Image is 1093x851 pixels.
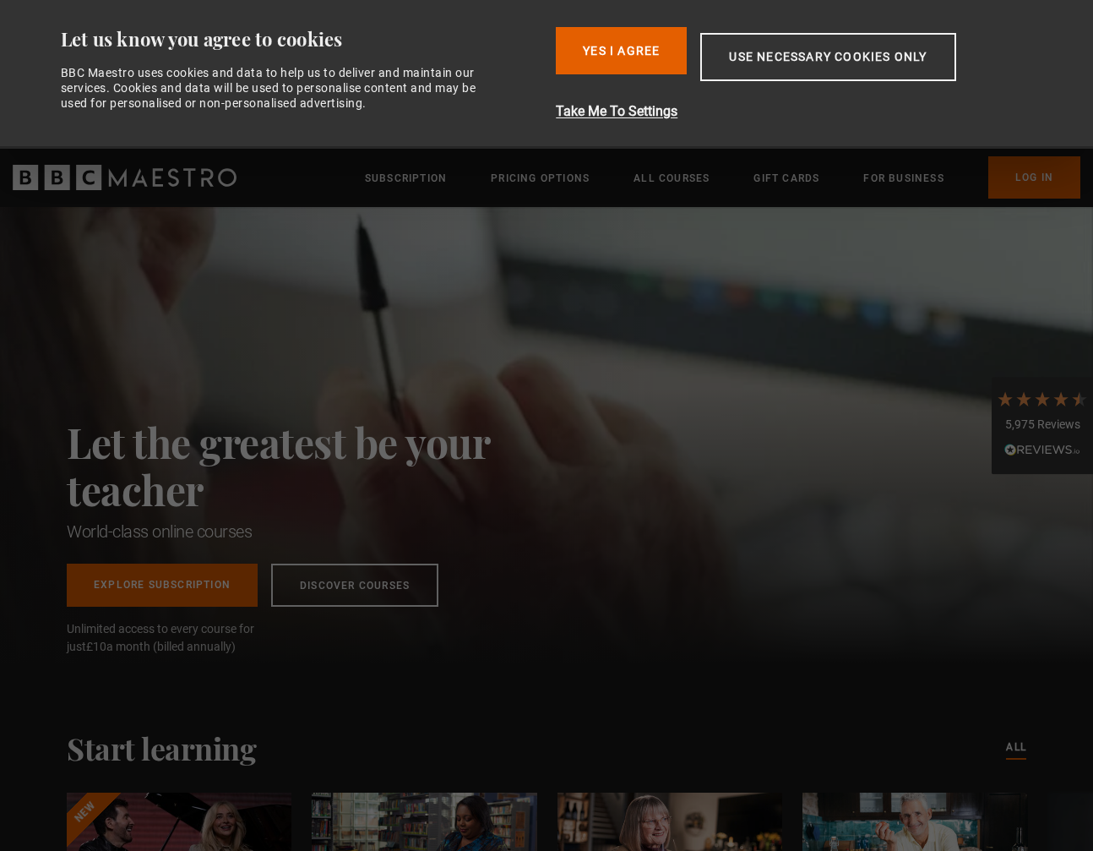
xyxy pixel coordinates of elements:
[556,27,687,74] button: Yes I Agree
[1004,444,1080,456] img: REVIEWS.io
[61,27,543,52] div: Let us know you agree to cookies
[86,640,106,653] span: £10
[556,101,1045,122] button: Take Me To Settings
[365,170,447,187] a: Subscription
[988,156,1080,199] a: Log In
[996,417,1089,434] div: 5,975 Reviews
[753,170,819,187] a: Gift Cards
[67,730,256,766] h2: Start learning
[700,33,955,81] button: Use necessary cookies only
[634,170,710,187] a: All Courses
[67,520,565,543] h1: World-class online courses
[863,170,943,187] a: For business
[271,564,438,607] a: Discover Courses
[1006,739,1026,757] a: All
[61,65,495,112] div: BBC Maestro uses cookies and data to help us to deliver and maintain our services. Cookies and da...
[996,390,1089,408] div: 4.7 Stars
[13,165,237,190] svg: BBC Maestro
[992,377,1093,475] div: 5,975 ReviewsRead All Reviews
[996,441,1089,461] div: Read All Reviews
[365,156,1080,199] nav: Primary
[67,418,565,513] h2: Let the greatest be your teacher
[491,170,590,187] a: Pricing Options
[67,620,295,656] span: Unlimited access to every course for just a month (billed annually)
[67,564,258,607] a: Explore Subscription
